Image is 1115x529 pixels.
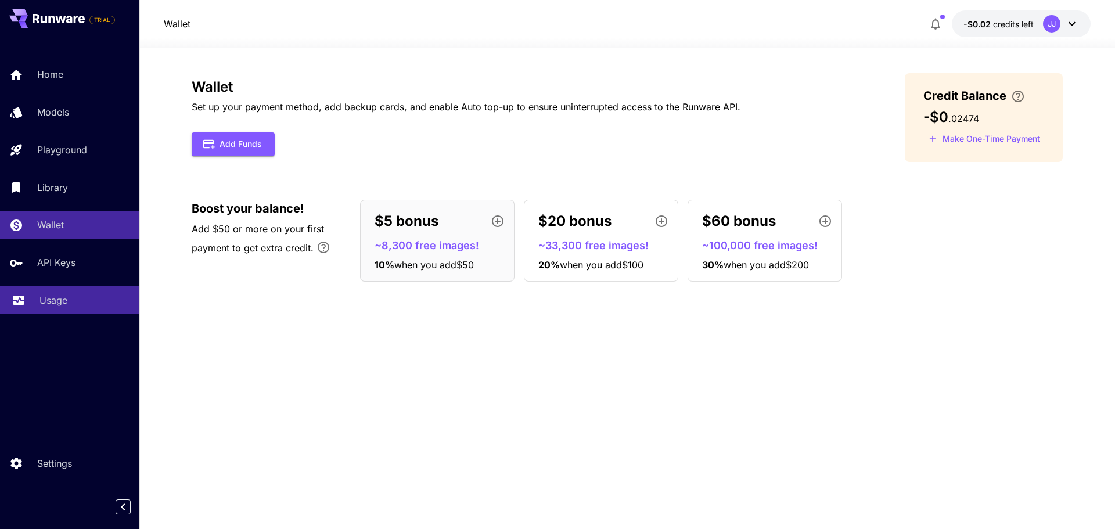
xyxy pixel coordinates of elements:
[37,143,87,157] p: Playground
[538,259,560,271] span: 20 %
[375,259,394,271] span: 10 %
[37,181,68,195] p: Library
[90,16,114,24] span: TRIAL
[375,211,438,232] p: $5 bonus
[37,218,64,232] p: Wallet
[164,17,190,31] a: Wallet
[702,237,837,253] p: ~100,000 free images!
[375,237,509,253] p: ~8,300 free images!
[116,499,131,514] button: Collapse sidebar
[538,237,673,253] p: ~33,300 free images!
[923,130,1045,148] button: Make a one-time, non-recurring payment
[1043,15,1060,33] div: JJ
[89,13,115,27] span: Add your payment card to enable full platform functionality.
[192,132,275,156] button: Add Funds
[192,200,304,217] span: Boost your balance!
[702,211,776,232] p: $60 bonus
[538,211,612,232] p: $20 bonus
[993,19,1034,29] span: credits left
[37,456,72,470] p: Settings
[724,259,809,271] span: when you add $200
[312,236,335,259] button: Bonus applies only to your first payment, up to 30% on the first $1,000.
[192,223,324,254] span: Add $50 or more on your first payment to get extra credit.
[37,67,63,81] p: Home
[1006,89,1030,103] button: Enter your card details and choose an Auto top-up amount to avoid service interruptions. We'll au...
[192,100,740,114] p: Set up your payment method, add backup cards, and enable Auto top-up to ensure uninterrupted acce...
[948,113,979,124] span: . 02474
[394,259,474,271] span: when you add $50
[963,18,1034,30] div: -$0.02474
[952,10,1091,37] button: -$0.02474JJ
[702,259,724,271] span: 30 %
[37,105,69,119] p: Models
[192,79,740,95] h3: Wallet
[37,255,75,269] p: API Keys
[963,19,993,29] span: -$0.02
[560,259,643,271] span: when you add $100
[164,17,190,31] nav: breadcrumb
[124,496,139,517] div: Collapse sidebar
[39,293,67,307] p: Usage
[923,87,1006,105] span: Credit Balance
[923,109,948,125] span: -$0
